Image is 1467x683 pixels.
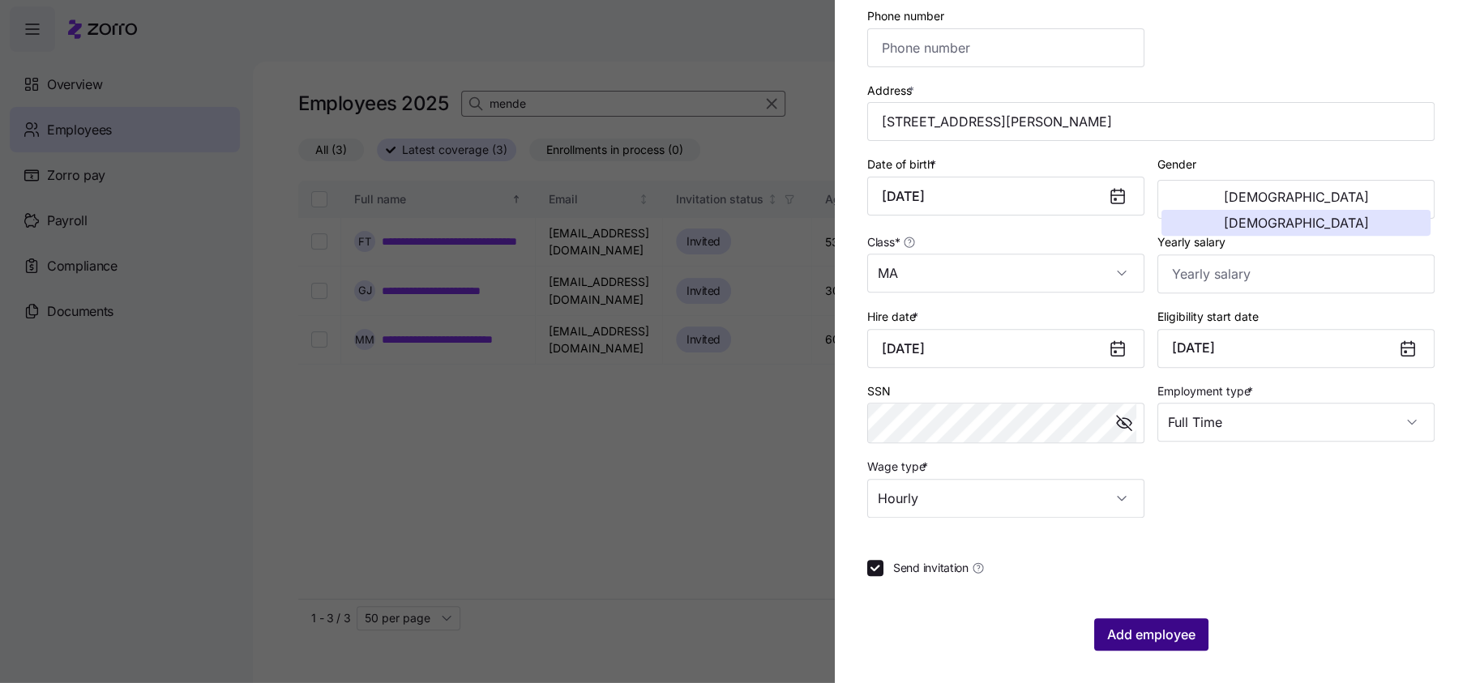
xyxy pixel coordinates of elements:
input: MM/DD/YYYY [867,329,1144,368]
label: Yearly salary [1157,233,1225,251]
span: [DEMOGRAPHIC_DATA] [1224,216,1369,229]
span: Class * [867,234,900,250]
input: Phone number [867,28,1144,67]
label: Gender [1157,156,1196,173]
input: Select wage type [867,479,1144,518]
label: Hire date [867,308,922,326]
label: SSN [867,382,891,400]
label: Address [867,82,917,100]
span: Add employee [1107,625,1195,644]
label: Eligibility start date [1157,308,1259,326]
input: Select employment type [1157,403,1435,442]
span: [DEMOGRAPHIC_DATA] [1224,190,1369,203]
input: Yearly salary [1157,254,1435,293]
label: Date of birth [867,156,939,173]
button: Add employee [1094,618,1208,651]
label: Wage type [867,458,931,476]
input: Class [867,254,1144,292]
input: MM/DD/YYYY [867,177,1144,216]
label: Phone number [867,7,944,25]
span: Send invitation [893,560,969,576]
input: Address [867,102,1435,141]
label: Employment type [1157,382,1256,400]
button: [DATE] [1157,329,1435,368]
